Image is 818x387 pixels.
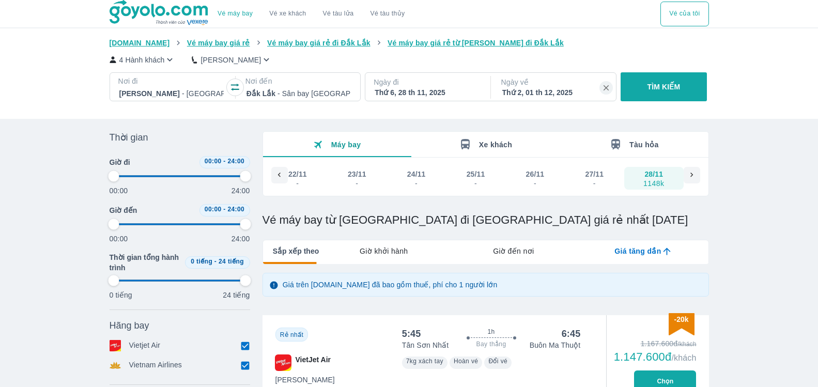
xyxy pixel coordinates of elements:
span: Xe khách [479,141,512,149]
span: [PERSON_NAME] [275,375,335,385]
span: 24:00 [227,158,244,165]
span: -20k [674,315,688,323]
span: Giá tăng dần [614,246,661,256]
div: 28/11 [644,169,663,179]
button: 4 Hành khách [110,54,176,65]
span: Giờ đến [110,205,137,215]
div: 23/11 [348,169,366,179]
span: Hãng bay [110,319,149,332]
p: TÌM KIẾM [647,82,681,92]
div: 1148k [643,179,664,188]
div: - [289,179,306,188]
p: Tân Sơn Nhất [402,340,449,350]
div: Thứ 6, 28 th 11, 2025 [375,87,479,98]
button: TÌM KIẾM [621,72,707,101]
img: VJ [275,354,291,371]
span: - [214,258,217,265]
a: Vé tàu lửa [315,2,362,26]
span: /khách [671,353,696,362]
p: 24:00 [231,185,250,196]
button: [PERSON_NAME] [192,54,272,65]
nav: breadcrumb [110,38,709,48]
span: Thời gian [110,131,148,144]
p: Buôn Ma Thuột [530,340,581,350]
span: - [223,158,225,165]
div: - [527,179,544,188]
span: Vé máy bay giá rẻ đi Đắk Lắk [267,39,371,47]
div: - [585,179,603,188]
p: 24 tiếng [223,290,250,300]
div: - [348,179,366,188]
div: Thứ 2, 01 th 12, 2025 [502,87,607,98]
div: 1.167.600đ [614,338,697,349]
div: choose transportation mode [209,2,413,26]
div: choose transportation mode [660,2,708,26]
div: lab API tabs example [319,240,708,262]
span: 7kg xách tay [406,358,443,365]
span: 24 tiếng [219,258,244,265]
p: Vietjet Air [129,340,161,351]
div: 5:45 [402,328,421,340]
p: Nơi đến [245,76,352,86]
h1: Vé máy bay từ [GEOGRAPHIC_DATA] đi [GEOGRAPHIC_DATA] giá rẻ nhất [DATE] [263,213,709,227]
p: 24:00 [231,234,250,244]
span: VietJet Air [296,354,331,371]
div: 1.147.600đ [614,351,697,363]
div: 24/11 [407,169,426,179]
p: 0 tiếng [110,290,132,300]
p: [PERSON_NAME] [200,55,261,65]
button: Vé của tôi [660,2,708,26]
span: Đổi vé [488,358,507,365]
div: 27/11 [585,169,604,179]
div: - [408,179,425,188]
p: Vietnam Airlines [129,360,182,371]
div: 22/11 [288,169,307,179]
span: 0 tiếng [191,258,212,265]
p: Nơi đi [118,76,225,86]
p: Ngày đi [374,77,480,87]
button: Vé tàu thủy [362,2,413,26]
p: Ngày về [501,77,608,87]
div: 25/11 [467,169,485,179]
div: - [467,179,485,188]
span: Vé máy bay giá rẻ từ [PERSON_NAME] đi Đắk Lắk [388,39,564,47]
div: 26/11 [526,169,545,179]
p: Giá trên [DOMAIN_NAME] đã bao gồm thuế, phí cho 1 người lớn [283,280,498,290]
span: Giờ đến nơi [493,246,534,256]
span: Máy bay [331,141,361,149]
a: Vé xe khách [269,10,306,18]
span: - [223,206,225,213]
span: 1h [487,328,495,336]
span: 00:00 [205,158,222,165]
span: Hoàn vé [454,358,479,365]
p: 00:00 [110,185,128,196]
span: Giờ khởi hành [360,246,408,256]
span: Rẻ nhất [280,331,303,338]
span: [DOMAIN_NAME] [110,39,170,47]
div: 6:45 [562,328,581,340]
span: Thời gian tổng hành trình [110,252,181,273]
span: Sắp xếp theo [273,246,319,256]
a: Vé máy bay [218,10,253,18]
span: 00:00 [205,206,222,213]
img: discount [669,313,694,335]
span: 24:00 [227,206,244,213]
span: Tàu hỏa [629,141,659,149]
p: 00:00 [110,234,128,244]
span: Vé máy bay giá rẻ [187,39,250,47]
p: 4 Hành khách [119,55,165,65]
span: Giờ đi [110,157,130,167]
